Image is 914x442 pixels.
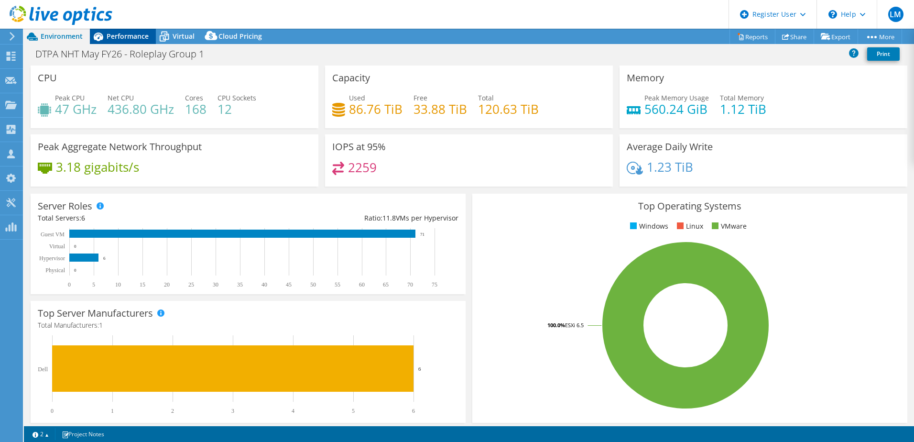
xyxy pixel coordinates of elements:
text: Virtual [49,243,65,250]
span: Total Memory [720,93,764,102]
text: 0 [68,281,71,288]
h3: IOPS at 95% [332,142,386,152]
a: Share [775,29,814,44]
span: Free [413,93,427,102]
h4: 1.23 TiB [647,162,693,172]
text: 50 [310,281,316,288]
text: 6 [412,408,415,414]
text: 5 [92,281,95,288]
h4: 436.80 GHz [108,104,174,114]
span: 6 [81,213,85,222]
h4: 33.88 TiB [413,104,467,114]
span: Environment [41,32,83,41]
text: 25 [188,281,194,288]
span: Performance [107,32,149,41]
text: 10 [115,281,121,288]
text: 5 [352,408,355,414]
h4: 560.24 GiB [644,104,709,114]
text: 40 [261,281,267,288]
span: Virtual [173,32,195,41]
a: Reports [729,29,775,44]
a: Project Notes [55,428,111,440]
span: Cores [185,93,203,102]
span: CPU Sockets [218,93,256,102]
h3: Peak Aggregate Network Throughput [38,142,202,152]
h4: 12 [218,104,256,114]
h4: 3.18 gigabits/s [56,162,139,172]
h4: 47 GHz [55,104,97,114]
li: VMware [709,221,747,232]
svg: \n [828,10,837,19]
text: 6 [418,366,421,372]
span: 11.8 [382,213,396,222]
span: Cloud Pricing [218,32,262,41]
h3: Top Operating Systems [479,201,900,211]
h4: 120.63 TiB [478,104,539,114]
div: Total Servers: [38,213,248,223]
h4: Total Manufacturers: [38,320,458,331]
text: 65 [383,281,389,288]
text: 55 [335,281,340,288]
text: 71 [420,232,424,237]
h3: CPU [38,73,57,83]
text: 45 [286,281,292,288]
h3: Capacity [332,73,370,83]
text: Dell [38,366,48,373]
h3: Server Roles [38,201,92,211]
text: Guest VM [41,231,65,238]
h1: DTPA NHT May FY26 - Roleplay Group 1 [31,49,219,59]
text: 6 [103,256,106,261]
a: Export [814,29,858,44]
span: Net CPU [108,93,134,102]
a: 2 [26,428,55,440]
a: More [858,29,902,44]
span: Peak Memory Usage [644,93,709,102]
h4: 86.76 TiB [349,104,403,114]
span: Used [349,93,365,102]
text: 30 [213,281,218,288]
text: 75 [432,281,437,288]
text: 0 [74,268,76,273]
text: 35 [237,281,243,288]
div: Ratio: VMs per Hypervisor [248,213,458,223]
h4: 2259 [348,162,377,173]
tspan: 100.0% [547,321,565,329]
text: 3 [231,408,234,414]
text: 2 [171,408,174,414]
text: 4 [292,408,294,414]
li: Linux [675,221,703,232]
h3: Top Server Manufacturers [38,308,153,319]
tspan: ESXi 6.5 [565,321,584,329]
h3: Memory [627,73,664,83]
span: 1 [99,320,103,330]
text: 70 [407,281,413,288]
h4: 1.12 TiB [720,104,766,114]
text: 0 [51,408,54,414]
a: Print [867,47,900,61]
span: LM [888,7,903,22]
text: 15 [140,281,145,288]
span: Peak CPU [55,93,85,102]
text: 60 [359,281,365,288]
span: Total [478,93,494,102]
h3: Average Daily Write [627,142,713,152]
text: 20 [164,281,170,288]
text: 1 [111,408,114,414]
text: 0 [74,244,76,249]
text: Physical [45,267,65,274]
li: Windows [628,221,668,232]
h4: 168 [185,104,207,114]
text: Hypervisor [39,255,65,262]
